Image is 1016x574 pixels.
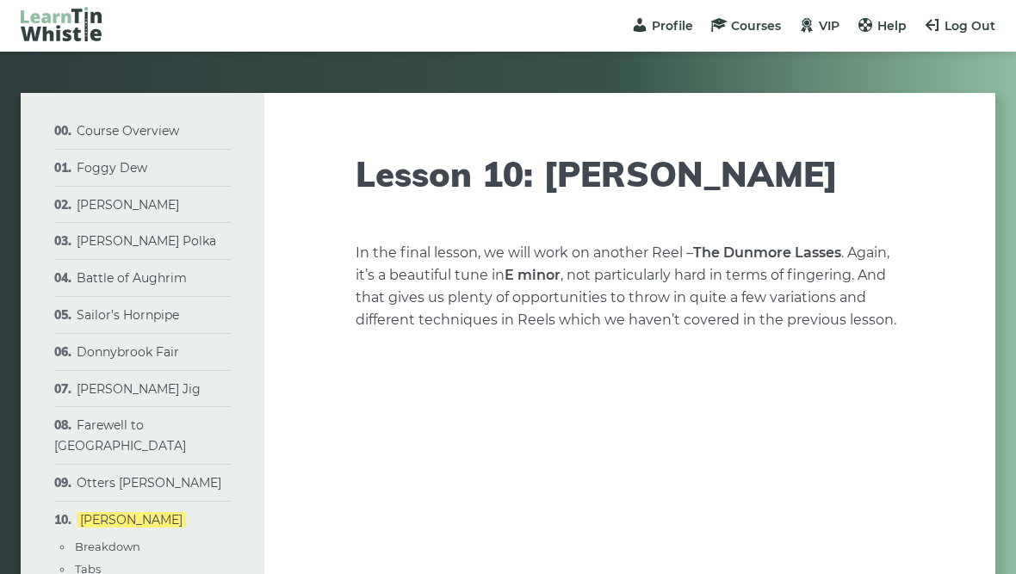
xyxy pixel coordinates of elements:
a: Help [857,18,907,34]
strong: The Dunmore Lasses [693,244,841,261]
a: Courses [710,18,781,34]
a: Otters [PERSON_NAME] [77,475,221,491]
span: Courses [731,18,781,34]
a: Battle of Aughrim [77,270,187,286]
a: Course Overview [77,123,179,139]
a: Profile [631,18,693,34]
a: Farewell to [GEOGRAPHIC_DATA] [54,417,186,454]
span: Profile [652,18,693,34]
p: In the final lesson, we will work on another Reel – . Again, it’s a beautiful tune in , not parti... [356,242,905,331]
a: [PERSON_NAME] Jig [77,381,201,397]
a: Breakdown [75,540,140,553]
a: Log Out [924,18,995,34]
strong: E minor [505,267,561,283]
span: Help [877,18,907,34]
a: Donnybrook Fair [77,344,179,360]
a: Sailor’s Hornpipe [77,307,179,323]
span: Log Out [945,18,995,34]
img: LearnTinWhistle.com [21,7,102,41]
a: [PERSON_NAME] [77,197,179,213]
a: [PERSON_NAME] Polka [77,233,216,249]
a: VIP [798,18,839,34]
a: Foggy Dew [77,160,147,176]
a: [PERSON_NAME] [77,512,186,528]
h1: Lesson 10: [PERSON_NAME] [356,153,905,194]
span: VIP [819,18,839,34]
